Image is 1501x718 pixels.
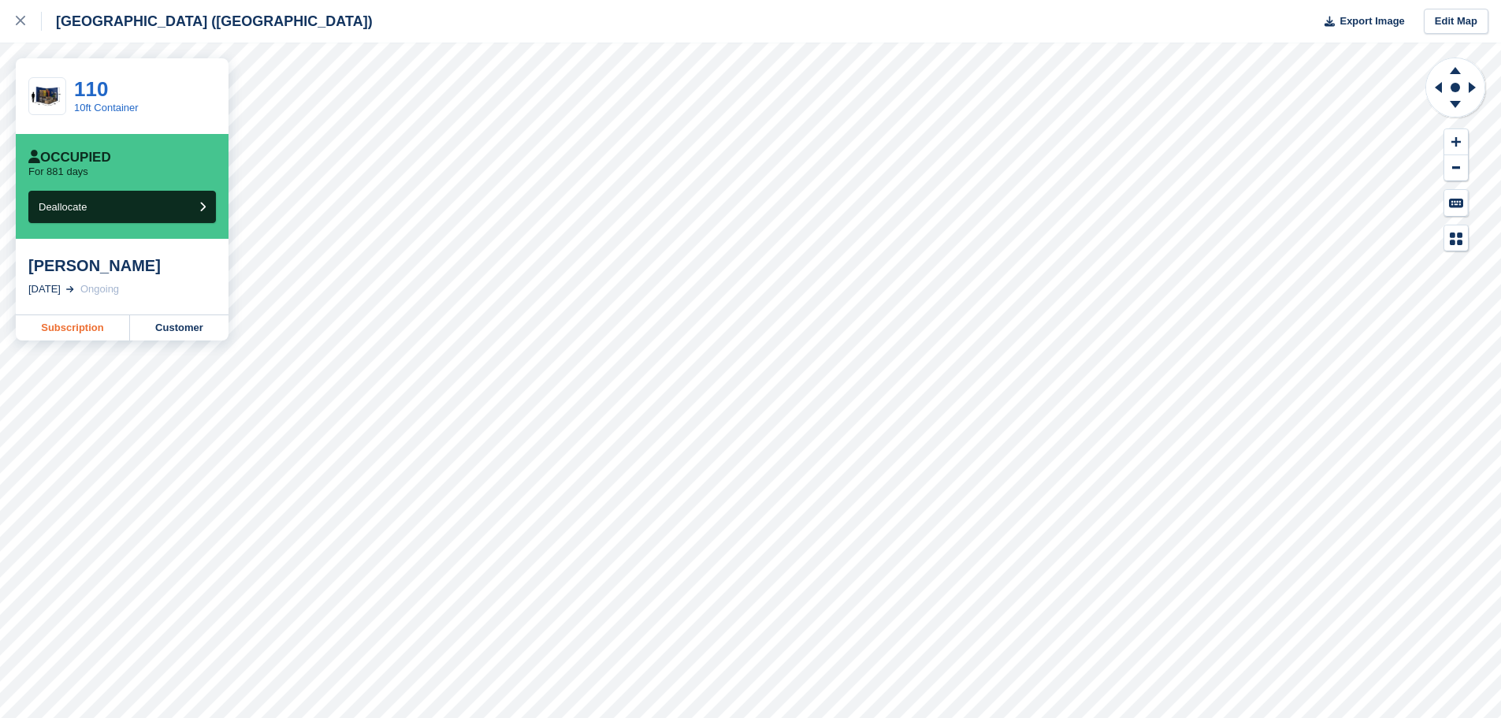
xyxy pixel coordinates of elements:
button: Map Legend [1444,225,1468,251]
img: manston.png [29,84,65,109]
a: Edit Map [1424,9,1488,35]
button: Zoom Out [1444,155,1468,181]
div: Ongoing [80,281,119,297]
button: Keyboard Shortcuts [1444,190,1468,216]
div: Occupied [28,150,111,166]
img: arrow-right-light-icn-cde0832a797a2874e46488d9cf13f60e5c3a73dbe684e267c42b8395dfbc2abf.svg [66,286,74,292]
a: 110 [74,77,108,101]
button: Export Image [1315,9,1405,35]
p: For 881 days [28,166,88,178]
a: Customer [130,315,228,340]
div: [GEOGRAPHIC_DATA] ([GEOGRAPHIC_DATA]) [42,12,373,31]
div: [PERSON_NAME] [28,256,216,275]
a: Subscription [16,315,130,340]
span: Export Image [1339,13,1404,29]
a: 10ft Container [74,102,139,113]
span: Deallocate [39,201,87,213]
div: [DATE] [28,281,61,297]
button: Deallocate [28,191,216,223]
button: Zoom In [1444,129,1468,155]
